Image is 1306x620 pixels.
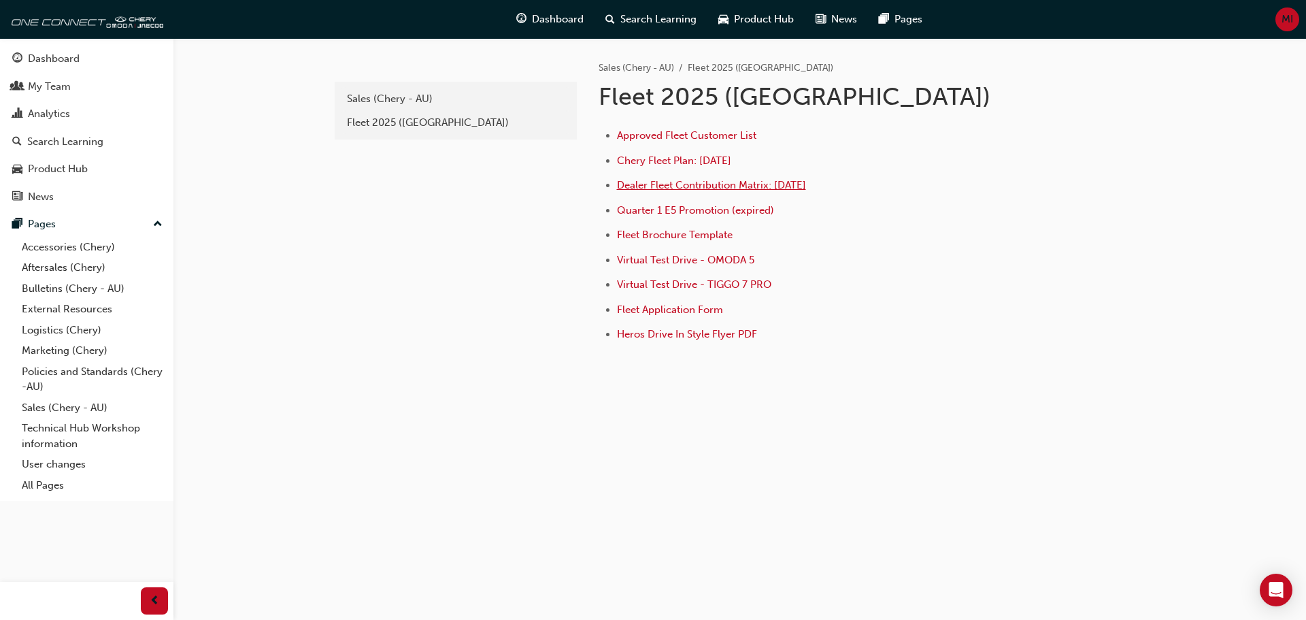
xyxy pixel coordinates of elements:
[150,593,160,610] span: prev-icon
[347,115,565,131] div: Fleet 2025 ([GEOGRAPHIC_DATA])
[868,5,933,33] a: pages-iconPages
[16,418,168,454] a: Technical Hub Workshop information
[599,82,1045,112] h1: Fleet 2025 ([GEOGRAPHIC_DATA])
[16,475,168,496] a: All Pages
[734,12,794,27] span: Product Hub
[516,11,526,28] span: guage-icon
[532,12,584,27] span: Dashboard
[617,179,806,191] a: Dealer Fleet Contribution Matrix: [DATE]
[28,106,70,122] div: Analytics
[12,136,22,148] span: search-icon
[340,111,571,135] a: Fleet 2025 ([GEOGRAPHIC_DATA])
[5,101,168,127] a: Analytics
[28,79,71,95] div: My Team
[16,299,168,320] a: External Resources
[28,161,88,177] div: Product Hub
[1282,12,1293,27] span: MI
[831,12,857,27] span: News
[617,154,731,167] a: Chery Fleet Plan: [DATE]
[12,53,22,65] span: guage-icon
[617,129,756,142] a: Approved Fleet Customer List
[28,51,80,67] div: Dashboard
[16,257,168,278] a: Aftersales (Chery)
[617,278,771,291] a: Virtual Test Drive - TIGGO 7 PRO
[12,81,22,93] span: people-icon
[16,320,168,341] a: Logistics (Chery)
[5,44,168,212] button: DashboardMy TeamAnalyticsSearch LearningProduct HubNews
[5,212,168,237] button: Pages
[347,91,565,107] div: Sales (Chery - AU)
[5,74,168,99] a: My Team
[5,46,168,71] a: Dashboard
[617,229,733,241] a: Fleet Brochure Template
[816,11,826,28] span: news-icon
[16,278,168,299] a: Bulletins (Chery - AU)
[718,11,729,28] span: car-icon
[599,62,674,74] a: Sales (Chery - AU)
[340,87,571,111] a: Sales (Chery - AU)
[879,11,889,28] span: pages-icon
[12,163,22,176] span: car-icon
[1275,7,1299,31] button: MI
[153,216,163,233] span: up-icon
[28,216,56,232] div: Pages
[27,134,103,150] div: Search Learning
[1260,574,1292,606] div: Open Intercom Messenger
[617,328,757,340] a: Heros Drive In Style Flyer PDF
[16,397,168,419] a: Sales (Chery - AU)
[12,191,22,203] span: news-icon
[605,11,615,28] span: search-icon
[28,189,54,205] div: News
[16,361,168,397] a: Policies and Standards (Chery -AU)
[617,254,754,266] a: Virtual Test Drive - OMODA 5
[617,204,774,216] a: Quarter 1 E5 Promotion (expired)
[505,5,595,33] a: guage-iconDashboard
[595,5,707,33] a: search-iconSearch Learning
[7,5,163,33] img: oneconnect
[805,5,868,33] a: news-iconNews
[688,61,833,76] li: Fleet 2025 ([GEOGRAPHIC_DATA])
[5,157,168,182] a: Product Hub
[617,304,723,316] a: Fleet Application Form
[5,184,168,210] a: News
[707,5,805,33] a: car-iconProduct Hub
[620,12,697,27] span: Search Learning
[5,129,168,154] a: Search Learning
[894,12,922,27] span: Pages
[12,108,22,120] span: chart-icon
[16,454,168,475] a: User changes
[12,218,22,231] span: pages-icon
[16,237,168,258] a: Accessories (Chery)
[16,340,168,361] a: Marketing (Chery)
